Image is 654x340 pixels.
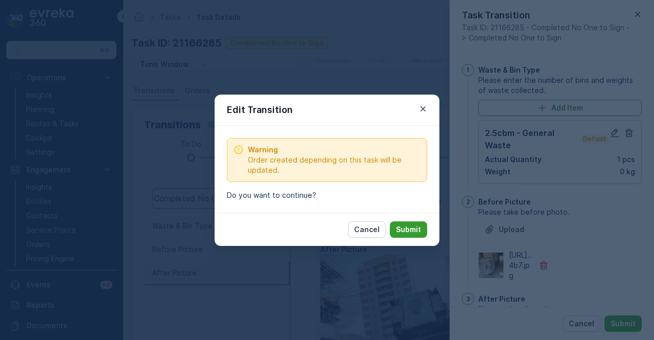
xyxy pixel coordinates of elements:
[354,224,380,235] p: Cancel
[248,155,421,175] span: Order created depending on this task will be updated.
[390,221,427,238] button: Submit
[396,224,421,235] p: Submit
[227,103,293,117] p: Edit Transition
[348,221,386,238] button: Cancel
[227,190,427,200] p: Do you want to continue?
[248,145,421,155] span: Warning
